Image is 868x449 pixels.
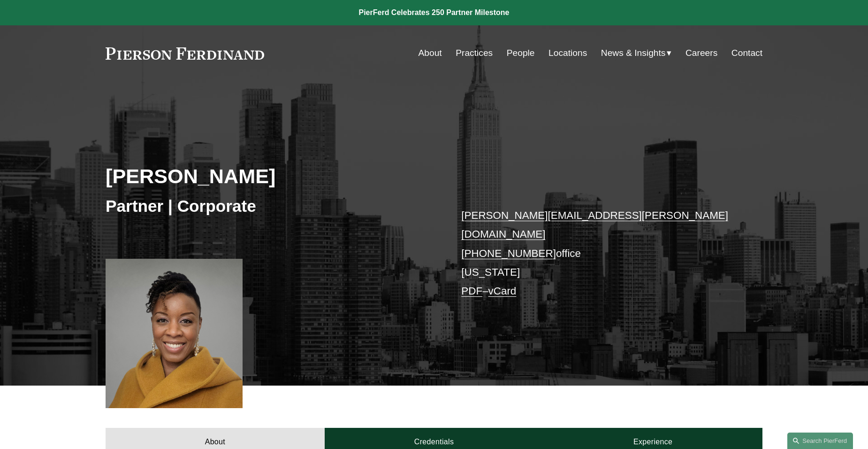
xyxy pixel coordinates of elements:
[507,44,535,62] a: People
[461,206,735,301] p: office [US_STATE] –
[685,44,717,62] a: Careers
[106,164,434,188] h2: [PERSON_NAME]
[787,433,853,449] a: Search this site
[488,285,517,297] a: vCard
[548,44,587,62] a: Locations
[731,44,762,62] a: Contact
[456,44,493,62] a: Practices
[601,45,666,62] span: News & Insights
[601,44,672,62] a: folder dropdown
[106,196,434,217] h3: Partner | Corporate
[461,209,728,240] a: [PERSON_NAME][EMAIL_ADDRESS][PERSON_NAME][DOMAIN_NAME]
[419,44,442,62] a: About
[461,285,482,297] a: PDF
[461,248,556,259] a: [PHONE_NUMBER]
